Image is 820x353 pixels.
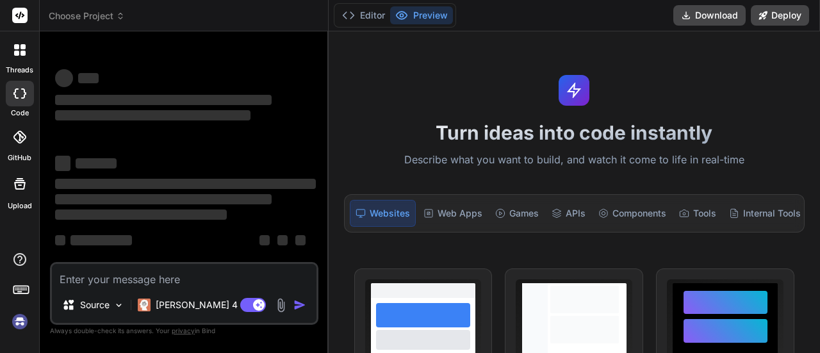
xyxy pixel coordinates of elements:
[50,325,318,337] p: Always double-check its answers. Your in Bind
[76,158,117,168] span: ‌
[55,179,316,189] span: ‌
[113,300,124,311] img: Pick Models
[8,152,31,163] label: GitHub
[11,108,29,119] label: code
[673,5,746,26] button: Download
[80,299,110,311] p: Source
[55,69,73,87] span: ‌
[350,200,416,227] div: Websites
[55,194,272,204] span: ‌
[55,110,250,120] span: ‌
[337,6,390,24] button: Editor
[6,65,33,76] label: threads
[336,152,812,168] p: Describe what you want to build, and watch it come to life in real-time
[724,200,806,227] div: Internal Tools
[336,121,812,144] h1: Turn ideas into code instantly
[674,200,721,227] div: Tools
[259,235,270,245] span: ‌
[78,73,99,83] span: ‌
[295,235,306,245] span: ‌
[55,95,272,105] span: ‌
[490,200,544,227] div: Games
[55,209,227,220] span: ‌
[418,200,488,227] div: Web Apps
[9,311,31,332] img: signin
[156,299,251,311] p: [PERSON_NAME] 4 S..
[55,156,70,171] span: ‌
[172,327,195,334] span: privacy
[293,299,306,311] img: icon
[55,235,65,245] span: ‌
[546,200,591,227] div: APIs
[274,298,288,313] img: attachment
[138,299,151,311] img: Claude 4 Sonnet
[8,201,32,211] label: Upload
[593,200,671,227] div: Components
[70,235,132,245] span: ‌
[751,5,809,26] button: Deploy
[277,235,288,245] span: ‌
[390,6,453,24] button: Preview
[49,10,125,22] span: Choose Project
